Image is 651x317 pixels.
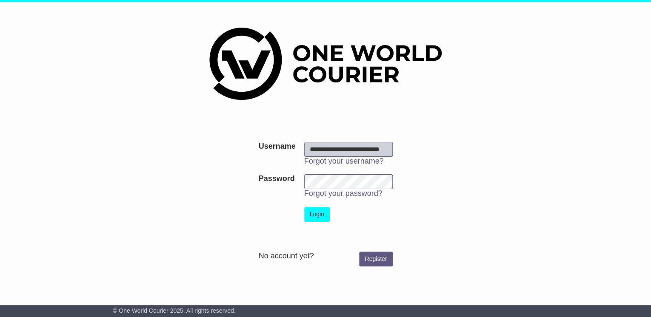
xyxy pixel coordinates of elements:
img: One World [209,28,442,100]
label: Password [258,174,294,184]
div: No account yet? [258,252,392,261]
span: © One World Courier 2025. All rights reserved. [113,307,236,314]
label: Username [258,142,295,151]
button: Login [304,207,330,222]
a: Forgot your password? [304,189,383,198]
a: Register [359,252,392,266]
a: Forgot your username? [304,157,384,165]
